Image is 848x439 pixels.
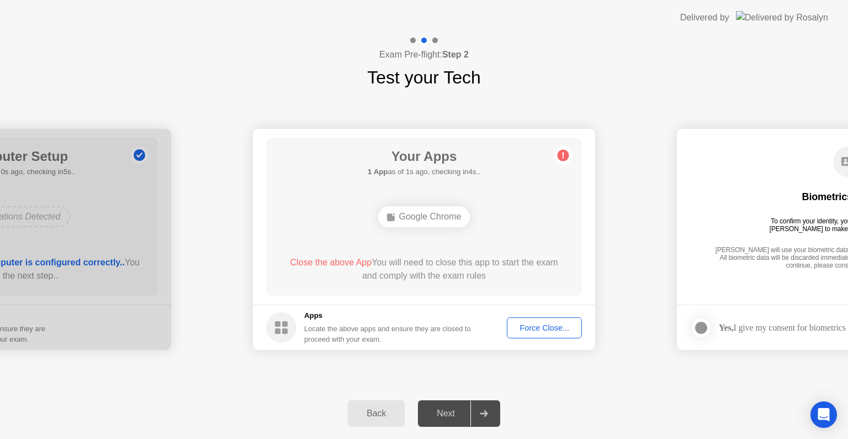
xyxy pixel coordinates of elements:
[368,147,480,166] h1: Your Apps
[719,323,733,332] strong: Yes,
[379,48,469,61] h4: Exam Pre-flight:
[368,168,388,176] b: 1 App
[367,64,481,91] h1: Test your Tech
[351,409,401,419] div: Back
[511,323,578,332] div: Force Close...
[348,400,405,427] button: Back
[680,11,729,24] div: Delivered by
[810,401,837,428] div: Open Intercom Messenger
[304,310,471,321] h5: Apps
[304,323,471,344] div: Locate the above apps and ensure they are closed to proceed with your exam.
[378,206,470,227] div: Google Chrome
[418,400,500,427] button: Next
[507,317,582,338] button: Force Close...
[736,11,828,24] img: Delivered by Rosalyn
[368,166,480,177] h5: as of 1s ago, checking in4s..
[421,409,470,419] div: Next
[282,256,566,283] div: You will need to close this app to start the exam and comply with the exam rules
[290,258,372,267] span: Close the above App
[442,50,469,59] b: Step 2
